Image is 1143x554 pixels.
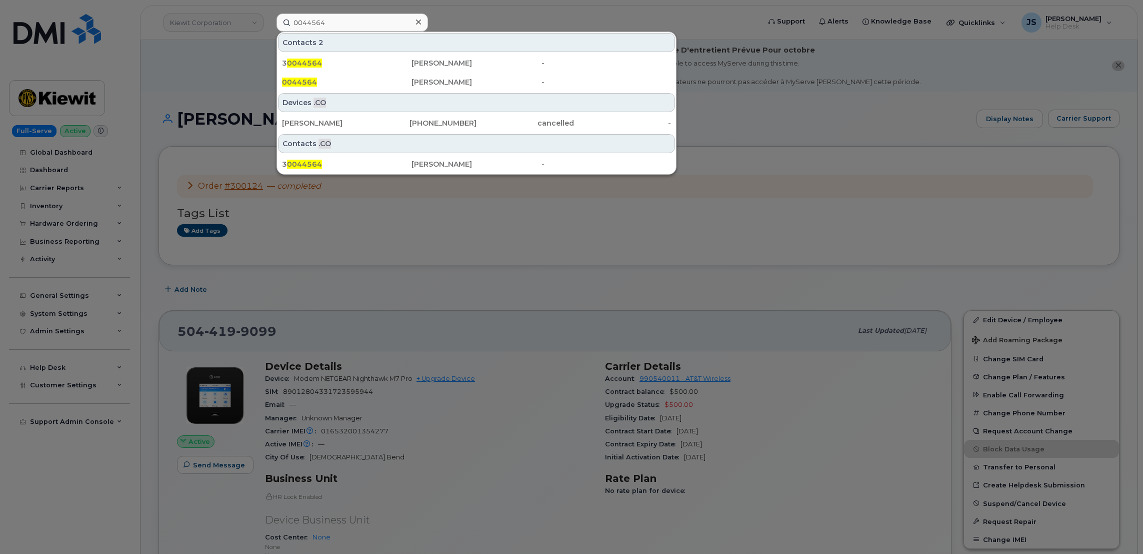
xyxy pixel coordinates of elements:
[282,118,379,128] div: [PERSON_NAME]
[278,93,675,112] div: Devices
[411,77,541,87] div: [PERSON_NAME]
[541,58,671,68] div: -
[282,159,411,169] div: 3
[411,58,541,68] div: [PERSON_NAME]
[278,155,675,173] a: 30044564[PERSON_NAME]-
[541,159,671,169] div: -
[282,78,317,87] span: 0044564
[287,59,322,68] span: 0044564
[379,118,477,128] div: [PHONE_NUMBER]
[313,98,326,108] span: .CO
[318,139,331,149] span: .CO
[287,160,322,169] span: 0044564
[1099,510,1135,546] iframe: Messenger Launcher
[278,33,675,52] div: Contacts
[476,118,574,128] div: cancelled
[278,114,675,132] a: [PERSON_NAME][PHONE_NUMBER]cancelled-
[278,54,675,72] a: 30044564[PERSON_NAME]-
[318,38,323,48] span: 2
[282,58,411,68] div: 3
[574,118,671,128] div: -
[541,77,671,87] div: -
[278,134,675,153] div: Contacts
[411,159,541,169] div: [PERSON_NAME]
[278,73,675,91] a: 0044564[PERSON_NAME]-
